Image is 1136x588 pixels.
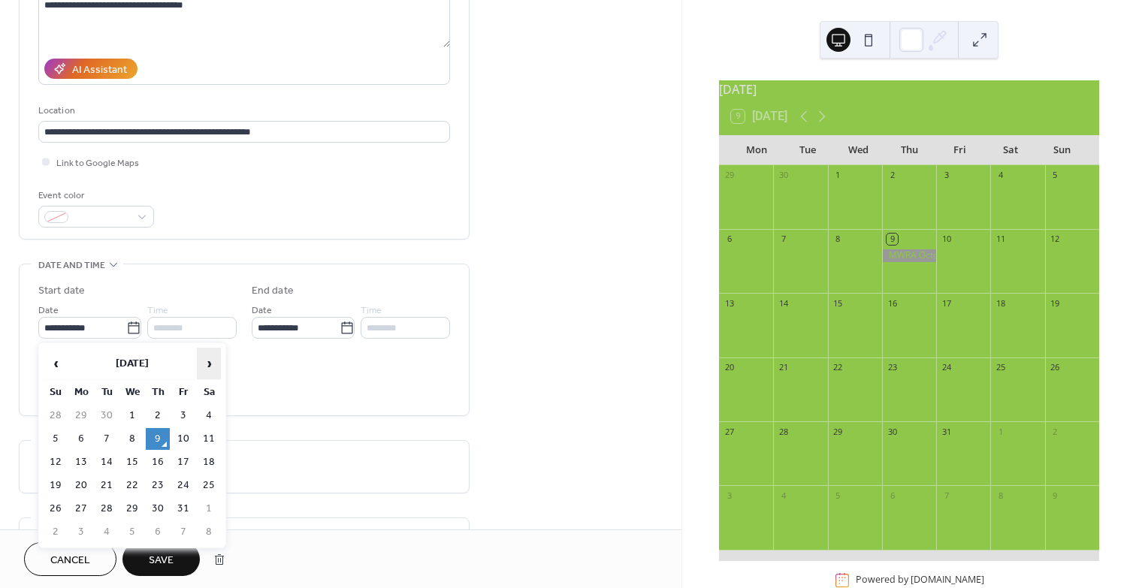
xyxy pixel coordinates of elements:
[1050,170,1061,181] div: 5
[38,188,151,204] div: Event color
[995,297,1006,309] div: 18
[171,521,195,543] td: 7
[24,542,116,576] button: Cancel
[1050,362,1061,373] div: 26
[778,490,789,501] div: 4
[38,258,105,273] span: Date and time
[986,135,1037,165] div: Sat
[832,297,844,309] div: 15
[171,381,195,403] th: Fr
[884,135,935,165] div: Thu
[171,451,195,473] td: 17
[995,426,1006,437] div: 1
[50,553,90,568] span: Cancel
[147,303,168,318] span: Time
[44,521,68,543] td: 2
[935,135,986,165] div: Fri
[146,521,170,543] td: 6
[197,451,221,473] td: 18
[197,498,221,520] td: 1
[887,362,898,373] div: 23
[995,234,1006,245] div: 11
[171,405,195,427] td: 3
[171,428,195,450] td: 10
[731,135,782,165] div: Mon
[995,170,1006,181] div: 4
[120,405,144,427] td: 1
[120,428,144,450] td: 8
[44,451,68,473] td: 12
[44,475,68,496] td: 19
[719,80,1099,98] div: [DATE]
[941,490,952,501] div: 7
[197,381,221,403] th: Sa
[120,475,144,496] td: 22
[941,297,952,309] div: 17
[1050,297,1061,309] div: 19
[95,475,119,496] td: 21
[887,170,898,181] div: 2
[361,303,382,318] span: Time
[1050,234,1061,245] div: 12
[44,381,68,403] th: Su
[778,170,789,181] div: 30
[120,521,144,543] td: 5
[44,405,68,427] td: 28
[146,381,170,403] th: Th
[724,362,735,373] div: 20
[69,475,93,496] td: 20
[120,451,144,473] td: 15
[69,405,93,427] td: 29
[44,348,67,378] span: ‹
[778,426,789,437] div: 28
[778,234,789,245] div: 7
[72,62,127,78] div: AI Assistant
[95,405,119,427] td: 30
[941,170,952,181] div: 3
[856,574,984,586] div: Powered by
[95,428,119,450] td: 7
[149,553,174,568] span: Save
[197,475,221,496] td: 25
[69,428,93,450] td: 6
[44,59,137,79] button: AI Assistant
[95,521,119,543] td: 4
[69,451,93,473] td: 13
[197,405,221,427] td: 4
[778,362,789,373] div: 21
[833,135,884,165] div: Wed
[44,498,68,520] td: 26
[56,155,139,171] span: Link to Google Maps
[782,135,833,165] div: Tue
[252,283,294,299] div: End date
[69,498,93,520] td: 27
[724,490,735,501] div: 3
[1036,135,1087,165] div: Sun
[941,234,952,245] div: 10
[887,297,898,309] div: 16
[724,170,735,181] div: 29
[1050,490,1061,501] div: 9
[995,362,1006,373] div: 25
[941,426,952,437] div: 31
[38,283,85,299] div: Start date
[95,381,119,403] th: Tu
[95,451,119,473] td: 14
[69,381,93,403] th: Mo
[882,249,936,262] div: MWRA October Meetings
[778,297,789,309] div: 14
[146,405,170,427] td: 2
[120,381,144,403] th: We
[887,426,898,437] div: 30
[252,303,272,318] span: Date
[724,426,735,437] div: 27
[122,542,200,576] button: Save
[69,348,195,380] th: [DATE]
[44,428,68,450] td: 5
[197,521,221,543] td: 8
[832,234,844,245] div: 8
[38,103,447,119] div: Location
[69,521,93,543] td: 3
[197,428,221,450] td: 11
